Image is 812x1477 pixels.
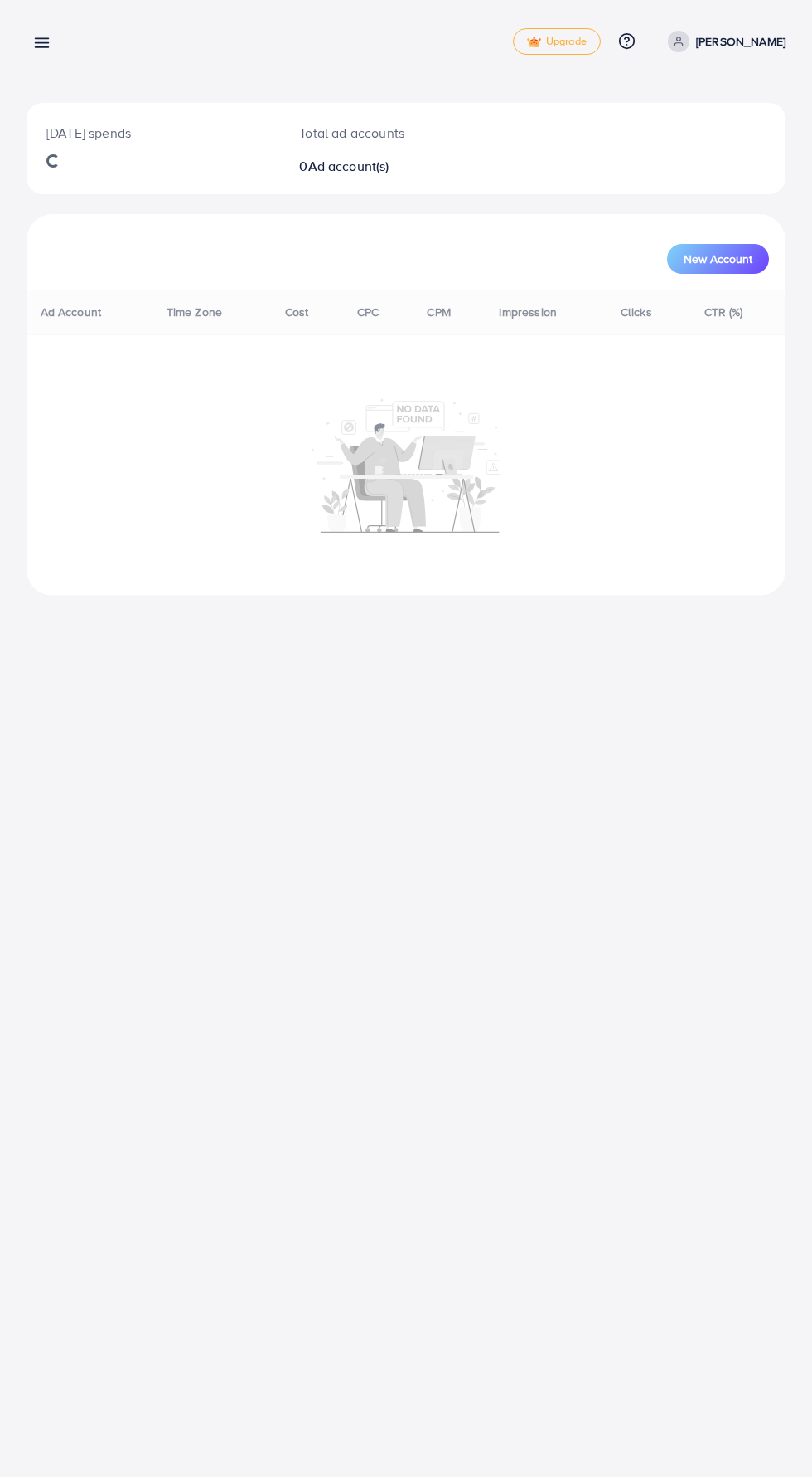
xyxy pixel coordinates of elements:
h2: 0 [299,158,449,174]
p: Total ad accounts [299,123,449,143]
span: Upgrade [527,36,587,48]
a: tickUpgrade [513,28,601,55]
button: New Account [667,244,769,274]
img: tick [527,37,541,48]
span: Ad account(s) [308,157,389,175]
a: [PERSON_NAME] [661,31,785,52]
p: [PERSON_NAME] [696,32,785,51]
span: New Account [684,253,752,265]
p: [DATE] spends [46,123,259,143]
